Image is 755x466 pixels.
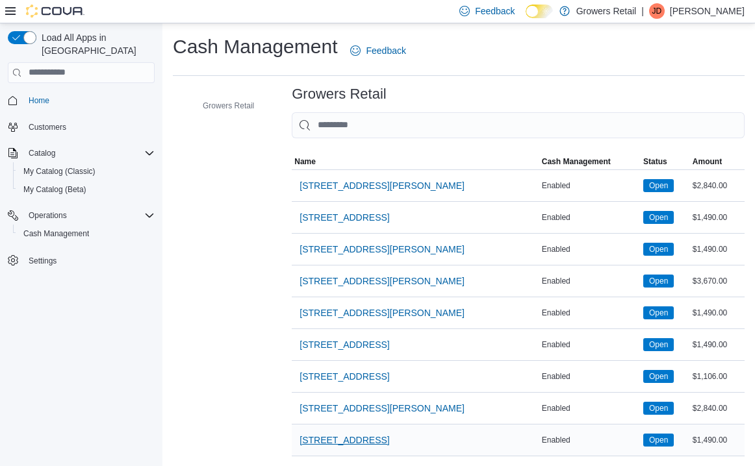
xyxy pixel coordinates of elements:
[23,208,72,223] button: Operations
[690,154,745,169] button: Amount
[690,305,745,321] div: $1,490.00
[3,251,160,269] button: Settings
[23,253,62,269] a: Settings
[13,225,160,243] button: Cash Management
[539,432,641,448] div: Enabled
[29,256,57,266] span: Settings
[294,427,394,453] button: [STREET_ADDRESS]
[641,154,690,169] button: Status
[539,241,641,257] div: Enabled
[643,179,674,192] span: Open
[690,241,745,257] div: $1,490.00
[300,275,465,288] span: [STREET_ADDRESS][PERSON_NAME]
[539,400,641,416] div: Enabled
[690,400,745,416] div: $2,840.00
[29,148,55,158] span: Catalog
[292,154,539,169] button: Name
[526,5,553,18] input: Dark Mode
[539,337,641,352] div: Enabled
[18,226,155,241] span: Cash Management
[690,432,745,448] div: $1,490.00
[690,337,745,352] div: $1,490.00
[23,92,155,108] span: Home
[643,338,674,351] span: Open
[539,305,641,321] div: Enabled
[18,164,101,179] a: My Catalog (Classic)
[643,306,674,319] span: Open
[294,363,394,389] button: [STREET_ADDRESS]
[294,156,316,167] span: Name
[539,154,641,169] button: Cash Management
[185,98,259,114] button: Growers Retail
[643,243,674,256] span: Open
[300,243,465,256] span: [STREET_ADDRESS][PERSON_NAME]
[539,273,641,289] div: Enabled
[690,210,745,225] div: $1,490.00
[649,434,668,446] span: Open
[292,86,386,102] h3: Growers Retail
[643,370,674,383] span: Open
[693,156,722,167] span: Amount
[13,162,160,180] button: My Catalog (Classic)
[690,369,745,384] div: $1,106.00
[3,91,160,110] button: Home
[649,3,665,19] div: Jodi Duke
[366,44,405,57] span: Feedback
[203,101,254,111] span: Growers Retail
[649,212,668,223] span: Open
[294,332,394,358] button: [STREET_ADDRESS]
[294,236,470,262] button: [STREET_ADDRESS][PERSON_NAME]
[173,34,337,60] h1: Cash Management
[23,119,71,135] a: Customers
[294,268,470,294] button: [STREET_ADDRESS][PERSON_NAME]
[300,434,389,447] span: [STREET_ADDRESS]
[643,156,667,167] span: Status
[23,184,86,195] span: My Catalog (Beta)
[292,112,745,138] input: This is a search bar. As you type, the results lower in the page will automatically filter.
[690,178,745,193] div: $2,840.00
[539,178,641,193] div: Enabled
[23,145,60,161] button: Catalog
[23,145,155,161] span: Catalog
[18,182,92,197] a: My Catalog (Beta)
[23,166,96,177] span: My Catalog (Classic)
[649,180,668,191] span: Open
[643,275,674,288] span: Open
[8,86,155,304] nav: Complex example
[36,31,155,57] span: Load All Apps in [GEOGRAPHIC_DATA]
[23,252,155,268] span: Settings
[300,370,389,383] span: [STREET_ADDRESS]
[300,179,465,192] span: [STREET_ADDRESS][PERSON_NAME]
[23,228,89,239] span: Cash Management
[3,144,160,162] button: Catalog
[652,3,662,19] span: JD
[690,273,745,289] div: $3,670.00
[18,164,155,179] span: My Catalog (Classic)
[670,3,745,19] p: [PERSON_NAME]
[3,117,160,136] button: Customers
[649,339,668,350] span: Open
[294,300,470,326] button: [STREET_ADDRESS][PERSON_NAME]
[23,119,155,135] span: Customers
[300,211,389,224] span: [STREET_ADDRESS]
[539,369,641,384] div: Enabled
[3,206,160,225] button: Operations
[649,307,668,319] span: Open
[475,5,515,18] span: Feedback
[26,5,84,18] img: Cova
[23,93,55,108] a: Home
[300,306,465,319] span: [STREET_ADDRESS][PERSON_NAME]
[29,122,66,132] span: Customers
[294,204,394,230] button: [STREET_ADDRESS]
[649,371,668,382] span: Open
[643,402,674,415] span: Open
[539,210,641,225] div: Enabled
[576,3,637,19] p: Growers Retail
[294,173,470,199] button: [STREET_ADDRESS][PERSON_NAME]
[649,402,668,414] span: Open
[345,38,411,64] a: Feedback
[526,18,526,19] span: Dark Mode
[649,275,668,287] span: Open
[29,95,49,106] span: Home
[23,208,155,223] span: Operations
